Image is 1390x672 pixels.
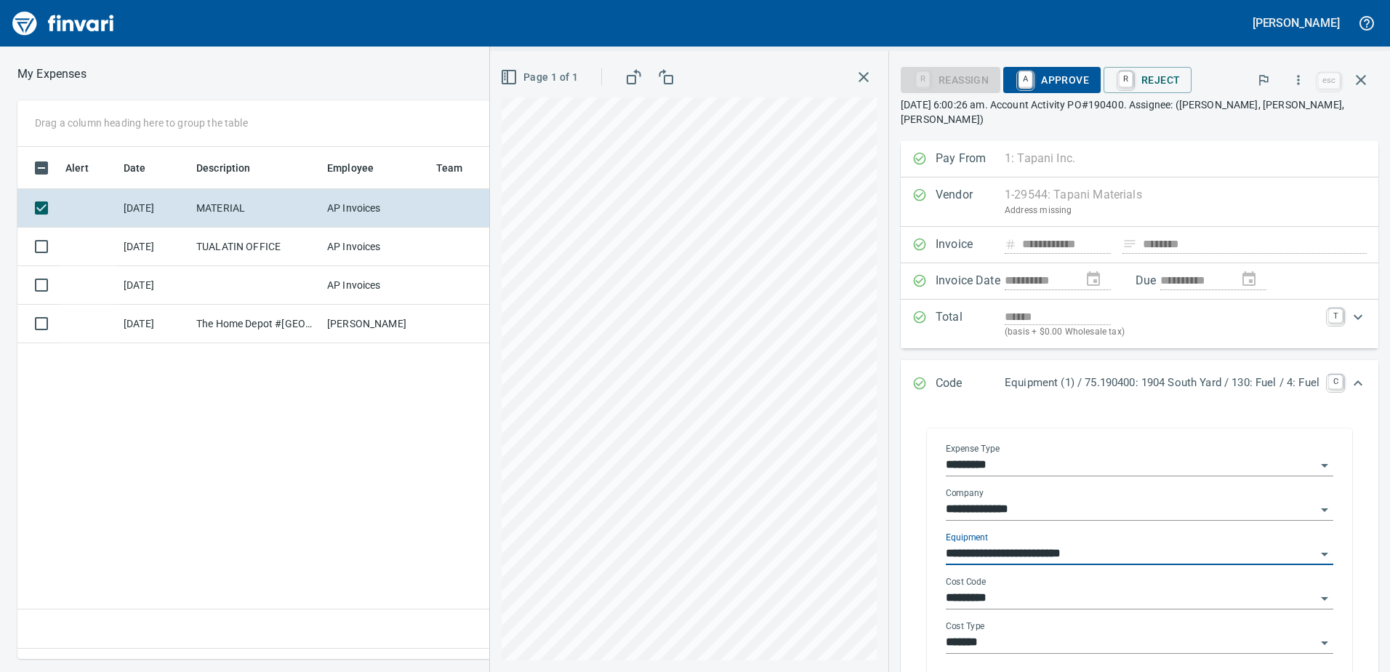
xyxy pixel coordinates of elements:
button: Open [1314,544,1335,564]
button: Open [1314,500,1335,520]
button: [PERSON_NAME] [1249,12,1343,34]
button: Open [1314,633,1335,653]
span: Approve [1015,68,1089,92]
p: Equipment (1) / 75.190400: 1904 South Yard / 130: Fuel / 4: Fuel [1005,375,1319,391]
td: TUALATIN OFFICE [190,228,321,266]
span: Team [436,159,463,177]
button: More [1282,64,1314,96]
p: Drag a column heading here to group the table [35,116,248,130]
div: Expand [901,360,1378,408]
p: Total [936,308,1005,340]
button: Open [1314,588,1335,609]
button: Flag [1248,64,1279,96]
span: Close invoice [1314,63,1378,97]
td: [PERSON_NAME] [321,305,430,343]
div: Expand [901,300,1378,348]
span: Date [124,159,146,177]
a: A [1019,71,1032,87]
button: Page 1 of 1 [497,64,584,91]
button: RReject [1104,67,1192,93]
button: AApprove [1003,67,1101,93]
span: Employee [327,159,393,177]
span: Description [196,159,251,177]
span: Date [124,159,165,177]
td: AP Invoices [321,189,430,228]
span: Team [436,159,482,177]
td: [DATE] [118,228,190,266]
td: [DATE] [118,189,190,228]
label: Cost Type [946,622,985,631]
span: Alert [65,159,108,177]
img: Finvari [9,6,118,41]
span: Description [196,159,270,177]
p: Code [936,375,1005,393]
span: Employee [327,159,374,177]
td: The Home Depot #[GEOGRAPHIC_DATA] [190,305,321,343]
label: Equipment [946,533,988,542]
td: MATERIAL [190,189,321,228]
td: [DATE] [118,266,190,305]
p: (basis + $0.00 Wholesale tax) [1005,325,1319,340]
p: [DATE] 6:00:26 am. Account Activity PO#190400. Assignee: ([PERSON_NAME], [PERSON_NAME], [PERSON_N... [901,97,1378,127]
h5: [PERSON_NAME] [1253,15,1340,31]
span: Page 1 of 1 [503,68,578,87]
span: Alert [65,159,89,177]
button: Open [1314,455,1335,476]
label: Company [946,489,984,497]
div: Reassign [901,73,1000,85]
nav: breadcrumb [17,65,87,83]
td: [DATE] [118,305,190,343]
td: AP Invoices [321,228,430,266]
td: AP Invoices [321,266,430,305]
label: Cost Code [946,577,986,586]
span: Reject [1115,68,1180,92]
a: C [1328,375,1343,389]
a: R [1119,71,1133,87]
a: T [1328,308,1343,323]
label: Expense Type [946,444,1000,453]
p: My Expenses [17,65,87,83]
a: esc [1318,73,1340,89]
